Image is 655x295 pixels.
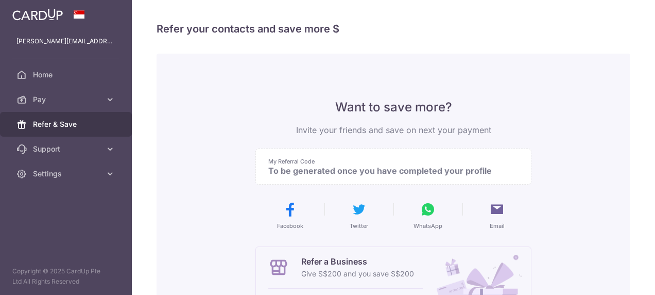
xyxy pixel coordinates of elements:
span: Settings [33,169,101,179]
span: WhatsApp [413,222,442,230]
p: Want to save more? [255,99,531,116]
button: Email [467,201,527,230]
p: To be generated once you have completed your profile [268,166,510,176]
span: Pay [33,94,101,105]
p: [PERSON_NAME][EMAIL_ADDRESS][DOMAIN_NAME] [16,36,115,46]
span: Twitter [350,222,368,230]
p: Refer a Business [301,255,414,268]
span: Home [33,70,101,80]
button: WhatsApp [398,201,458,230]
button: Facebook [260,201,320,230]
button: Twitter [329,201,389,230]
span: Email [490,222,505,230]
img: CardUp [12,8,63,21]
p: Invite your friends and save on next your payment [255,124,531,136]
iframe: Opens a widget where you can find more information [589,264,645,290]
p: My Referral Code [268,157,510,166]
span: Refer & Save [33,119,101,129]
h4: Refer your contacts and save more $ [157,21,630,37]
p: Give S$200 and you save S$200 [301,268,414,280]
span: Facebook [277,222,303,230]
span: Support [33,144,101,154]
